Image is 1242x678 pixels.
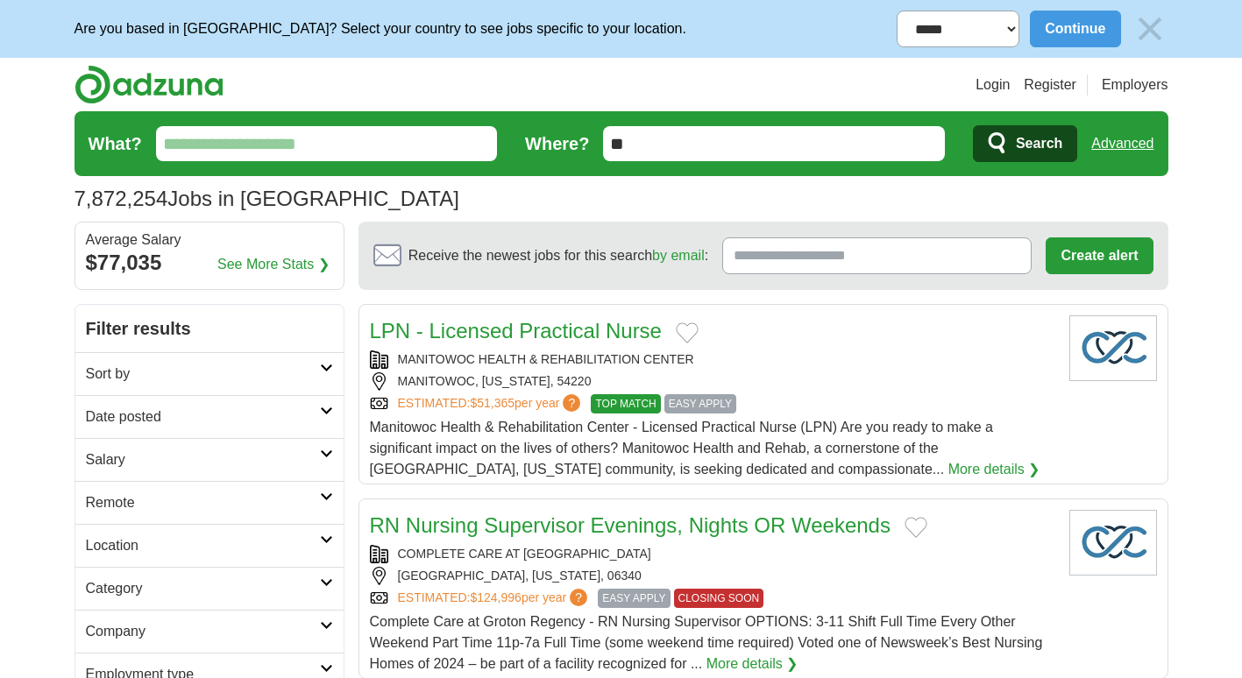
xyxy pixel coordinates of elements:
[75,352,344,395] a: Sort by
[86,247,333,279] div: $77,035
[706,653,798,674] a: More details ❯
[1069,510,1157,576] img: Company logo
[370,319,662,343] a: LPN - Licensed Practical Nurse
[75,395,344,438] a: Date posted
[370,545,1055,563] div: COMPLETE CARE AT [GEOGRAPHIC_DATA]
[973,125,1077,162] button: Search
[525,131,589,157] label: Where?
[217,254,330,275] a: See More Stats ❯
[75,305,344,352] h2: Filter results
[398,589,592,608] a: ESTIMATED:$124,996per year?
[86,492,320,513] h2: Remote
[89,131,142,157] label: What?
[75,481,344,524] a: Remote
[86,578,320,599] h2: Category
[664,394,736,413] span: EASY APPLY
[1091,126,1153,161] a: Advanced
[86,406,320,427] h2: Date posted
[75,187,459,210] h1: Jobs in [GEOGRAPHIC_DATA]
[905,517,927,538] button: Add to favorite jobs
[75,438,344,481] a: Salary
[370,372,1055,391] div: MANITOWOC, [US_STATE], 54220
[75,65,224,104] img: Adzuna logo
[370,420,993,477] span: Manitowoc Health & Rehabilitation Center - Licensed Practical Nurse (LPN) Are you ready to make a...
[1024,74,1076,95] a: Register
[470,396,515,410] span: $51,365
[86,233,333,247] div: Average Salary
[86,621,320,642] h2: Company
[976,74,1010,95] a: Login
[86,449,320,470] h2: Salary
[1016,126,1062,161] span: Search
[591,394,660,413] span: TOP MATCH
[398,394,585,413] a: ESTIMATED:$51,365per year?
[86,364,320,385] h2: Sort by
[370,513,891,537] a: RN Nursing Supervisor Evenings, Nights OR Weekends
[563,394,580,412] span: ?
[75,18,686,39] p: Are you based in [GEOGRAPHIC_DATA]? Select your country to see jobs specific to your location.
[1069,315,1157,381] img: Company logo
[86,535,320,556] h2: Location
[75,524,344,567] a: Location
[1102,74,1168,95] a: Employers
[674,589,764,608] span: CLOSING SOON
[75,183,168,215] span: 7,872,254
[1030,11,1120,47] button: Continue
[570,589,587,606] span: ?
[470,590,521,604] span: $124,996
[75,610,344,653] a: Company
[1132,11,1168,47] img: icon_close_no_bg.svg
[370,567,1055,585] div: [GEOGRAPHIC_DATA], [US_STATE], 06340
[370,350,1055,369] div: MANITOWOC HEALTH & REHABILITATION CENTER
[370,614,1043,671] span: Complete Care at Groton Regency - RN Nursing Supervisor OPTIONS: 3-11 Shift Full Time Every Other...
[598,589,670,608] span: EASY APPLY
[948,459,1040,480] a: More details ❯
[676,322,699,343] button: Add to favorite jobs
[1046,237,1153,274] button: Create alert
[408,245,708,266] span: Receive the newest jobs for this search :
[75,567,344,610] a: Category
[652,248,705,263] a: by email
